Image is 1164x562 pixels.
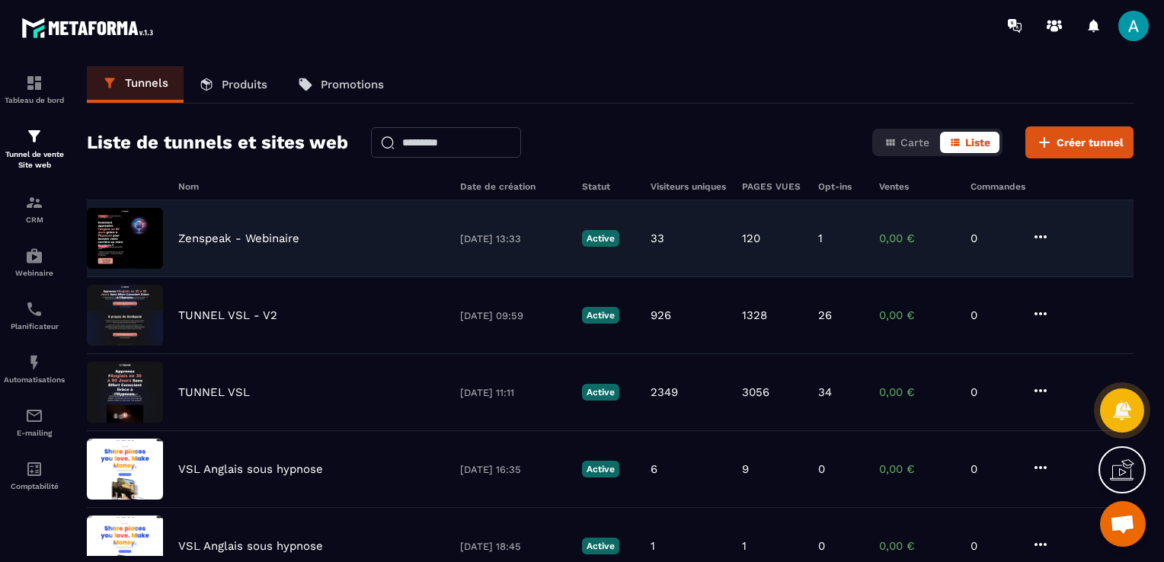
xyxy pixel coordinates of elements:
[460,387,567,398] p: [DATE] 11:11
[87,127,348,158] h2: Liste de tunnels et sites web
[25,127,43,145] img: formation
[87,208,163,269] img: image
[460,310,567,321] p: [DATE] 09:59
[742,462,749,476] p: 9
[879,462,955,476] p: 0,00 €
[818,539,825,553] p: 0
[582,461,619,477] p: Active
[25,247,43,265] img: automations
[971,181,1025,192] h6: Commandes
[818,385,832,399] p: 34
[4,482,65,490] p: Comptabilité
[742,539,747,553] p: 1
[25,300,43,318] img: scheduler
[321,78,384,91] p: Promotions
[4,149,65,171] p: Tunnel de vente Site web
[879,385,955,399] p: 0,00 €
[25,74,43,92] img: formation
[875,132,939,153] button: Carte
[879,232,955,245] p: 0,00 €
[971,462,1016,476] p: 0
[582,230,619,247] p: Active
[87,362,163,423] img: image
[651,385,678,399] p: 2349
[460,181,567,192] h6: Date de création
[4,449,65,502] a: accountantaccountantComptabilité
[4,235,65,289] a: automationsautomationsWebinaire
[283,66,399,103] a: Promotions
[25,193,43,212] img: formation
[651,181,727,192] h6: Visiteurs uniques
[1100,501,1146,547] div: Ouvrir le chat
[4,96,65,104] p: Tableau de bord
[4,395,65,449] a: emailemailE-mailing
[651,308,671,322] p: 926
[4,269,65,277] p: Webinaire
[460,233,567,244] p: [DATE] 13:33
[879,181,955,192] h6: Ventes
[940,132,999,153] button: Liste
[742,385,769,399] p: 3056
[742,232,760,245] p: 120
[818,462,825,476] p: 0
[582,538,619,554] p: Active
[87,66,184,103] a: Tunnels
[818,232,823,245] p: 1
[4,429,65,437] p: E-mailing
[971,385,1016,399] p: 0
[25,353,43,372] img: automations
[4,342,65,395] a: automationsautomationsAutomatisations
[125,76,168,90] p: Tunnels
[184,66,283,103] a: Produits
[879,308,955,322] p: 0,00 €
[178,308,277,322] p: TUNNEL VSL - V2
[900,136,929,148] span: Carte
[742,181,803,192] h6: PAGES VUES
[178,232,299,245] p: Zenspeak - Webinaire
[4,375,65,384] p: Automatisations
[971,539,1016,553] p: 0
[965,136,990,148] span: Liste
[4,182,65,235] a: formationformationCRM
[742,308,767,322] p: 1328
[4,322,65,330] p: Planificateur
[178,539,323,553] p: VSL Anglais sous hypnose
[1025,126,1134,158] button: Créer tunnel
[582,384,619,401] p: Active
[460,541,567,552] p: [DATE] 18:45
[87,439,163,500] img: image
[460,464,567,475] p: [DATE] 16:35
[4,62,65,116] a: formationformationTableau de bord
[582,307,619,324] p: Active
[4,289,65,342] a: schedulerschedulerPlanificateur
[178,385,250,399] p: TUNNEL VSL
[4,216,65,224] p: CRM
[21,14,158,42] img: logo
[971,232,1016,245] p: 0
[971,308,1016,322] p: 0
[25,460,43,478] img: accountant
[222,78,267,91] p: Produits
[818,181,864,192] h6: Opt-ins
[4,116,65,182] a: formationformationTunnel de vente Site web
[582,181,635,192] h6: Statut
[87,285,163,346] img: image
[25,407,43,425] img: email
[879,539,955,553] p: 0,00 €
[651,539,655,553] p: 1
[178,462,323,476] p: VSL Anglais sous hypnose
[1057,135,1124,150] span: Créer tunnel
[651,232,664,245] p: 33
[178,181,445,192] h6: Nom
[818,308,832,322] p: 26
[651,462,657,476] p: 6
